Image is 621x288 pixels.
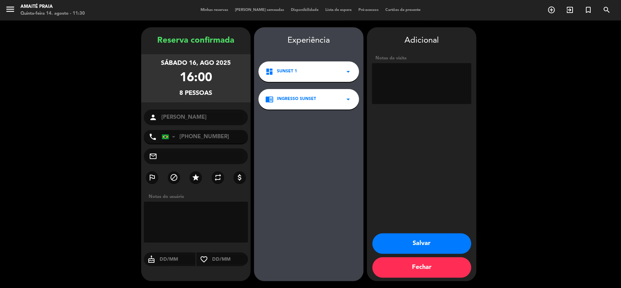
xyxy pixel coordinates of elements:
[145,193,251,200] div: Notas do usuário
[20,10,85,17] div: Quinta-feira 14. agosto - 11:30
[287,8,322,12] span: Disponibilidade
[547,6,556,14] i: add_circle_outline
[197,8,232,12] span: Minhas reservas
[372,34,471,47] div: Adicional
[382,8,424,12] span: Cartões de presente
[277,68,297,75] span: Sunset 1
[149,133,157,141] i: phone
[566,6,574,14] i: exit_to_app
[20,3,85,10] div: Amaité Praia
[372,257,471,278] button: Fechar
[236,173,244,182] i: attach_money
[144,255,159,263] i: cake
[149,113,157,121] i: person
[277,96,316,103] span: Ingresso Sunset
[5,4,15,14] i: menu
[159,255,195,264] input: DD/MM
[192,173,200,182] i: star
[322,8,355,12] span: Lista de espera
[214,173,222,182] i: repeat
[149,152,157,160] i: mail_outline
[372,55,471,62] div: Notas da visita
[265,95,273,103] i: chrome_reader_mode
[162,130,178,143] div: Brazil (Brasil): +55
[344,68,352,76] i: arrow_drop_down
[170,173,178,182] i: block
[265,68,273,76] i: dashboard
[148,173,156,182] i: outlined_flag
[211,255,248,264] input: DD/MM
[196,255,211,263] i: favorite_border
[355,8,382,12] span: Pré-acessos
[372,233,471,254] button: Salvar
[180,68,212,88] div: 16:00
[180,88,212,98] div: 8 pessoas
[584,6,592,14] i: turned_in_not
[141,34,251,47] div: Reserva confirmada
[5,4,15,17] button: menu
[161,58,231,68] div: Sábado 16, ago 2025
[232,8,287,12] span: [PERSON_NAME] semeadas
[603,6,611,14] i: search
[344,95,352,103] i: arrow_drop_down
[254,34,364,47] div: Experiência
